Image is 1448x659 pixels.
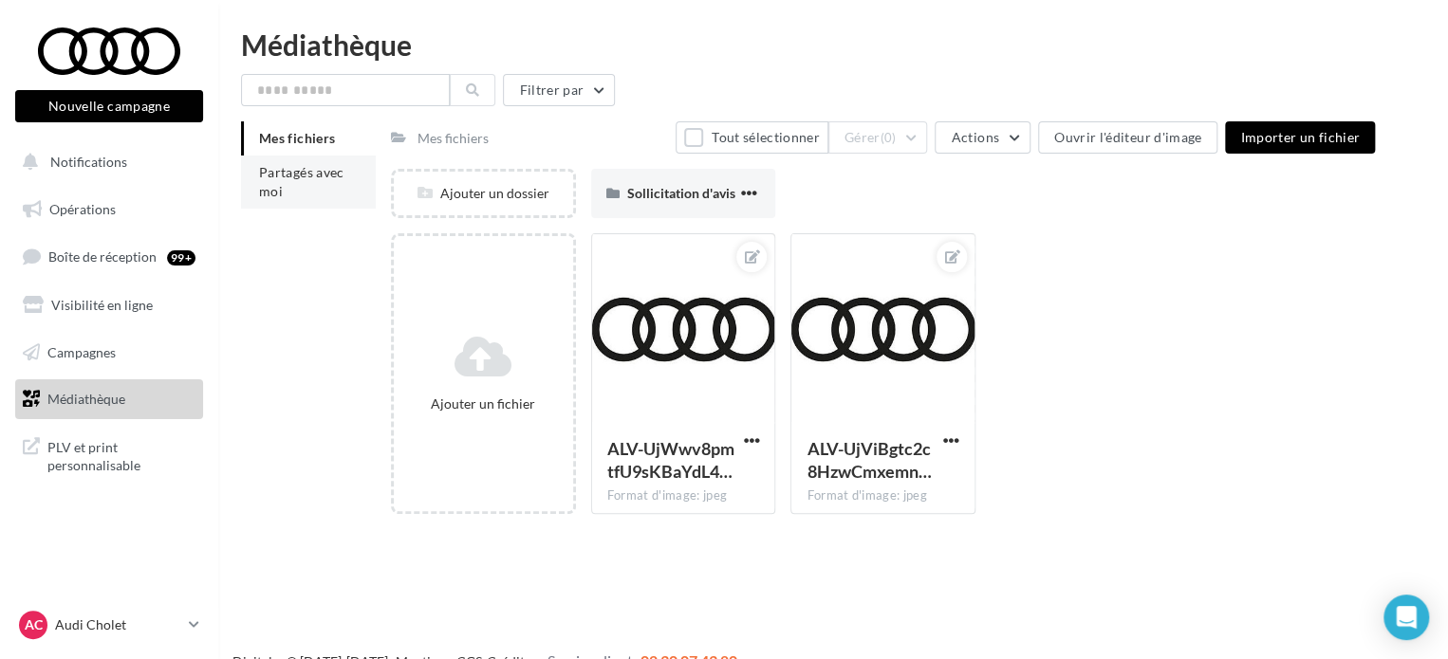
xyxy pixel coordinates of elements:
[1240,129,1360,145] span: Importer un fichier
[607,487,760,504] div: Format d'image: jpeg
[11,427,207,483] a: PLV et print personnalisable
[951,129,998,145] span: Actions
[11,236,207,277] a: Boîte de réception99+
[1383,595,1429,640] div: Open Intercom Messenger
[259,164,344,199] span: Partagés avec moi
[394,184,573,203] div: Ajouter un dossier
[11,142,199,182] button: Notifications
[607,438,734,482] span: ALV-UjWwv8pmtfU9sKBaYdL4RWRoPMgu4mNR2CH2ge92_DyaSzvEuCw
[11,285,207,325] a: Visibilité en ligne
[49,201,116,217] span: Opérations
[48,248,157,265] span: Boîte de réception
[807,438,931,482] span: ALV-UjViBgtc2c8HzwCmxemn7qhhhvmPrdOQ0ZEUdybl6pA6af0jc44
[167,250,195,265] div: 99+
[15,90,203,122] button: Nouvelle campagne
[807,487,959,504] div: Format d'image: jpeg
[401,394,566,413] div: Ajouter un fichier
[503,74,615,106] button: Filtrer par
[47,391,125,407] span: Médiathèque
[55,615,181,634] p: Audi Cholet
[11,333,207,373] a: Campagnes
[881,130,897,145] span: (0)
[15,607,203,643] a: AC Audi Cholet
[676,121,827,154] button: Tout sélectionner
[418,129,489,148] div: Mes fichiers
[241,30,1425,59] div: Médiathèque
[50,154,127,170] span: Notifications
[25,615,43,634] span: AC
[47,343,116,359] span: Campagnes
[828,121,928,154] button: Gérer(0)
[935,121,1030,154] button: Actions
[259,130,335,146] span: Mes fichiers
[1038,121,1217,154] button: Ouvrir l'éditeur d'image
[1225,121,1375,154] button: Importer un fichier
[47,434,195,475] span: PLV et print personnalisable
[627,185,735,201] span: Sollicitation d'avis
[11,190,207,229] a: Opérations
[51,297,153,313] span: Visibilité en ligne
[11,379,207,419] a: Médiathèque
